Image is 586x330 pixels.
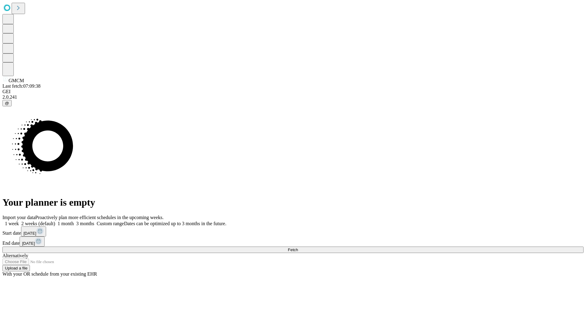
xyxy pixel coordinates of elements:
[2,83,41,89] span: Last fetch: 07:09:38
[24,231,36,236] span: [DATE]
[58,221,74,226] span: 1 month
[2,94,584,100] div: 2.0.241
[21,221,55,226] span: 2 weeks (default)
[97,221,124,226] span: Custom range
[2,247,584,253] button: Fetch
[35,215,164,220] span: Proactively plan more efficient schedules in the upcoming weeks.
[21,226,46,237] button: [DATE]
[124,221,226,226] span: Dates can be optimized up to 3 months in the future.
[2,197,584,208] h1: Your planner is empty
[2,226,584,237] div: Start date
[2,215,35,220] span: Import your data
[2,271,97,277] span: With your OR schedule from your existing EHR
[76,221,94,226] span: 3 months
[9,78,24,83] span: GMCM
[22,241,35,246] span: [DATE]
[2,253,28,258] span: Alternatively
[5,101,9,105] span: @
[2,89,584,94] div: GEI
[2,265,30,271] button: Upload a file
[5,221,19,226] span: 1 week
[2,237,584,247] div: End date
[2,100,12,106] button: @
[20,237,45,247] button: [DATE]
[288,248,298,252] span: Fetch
